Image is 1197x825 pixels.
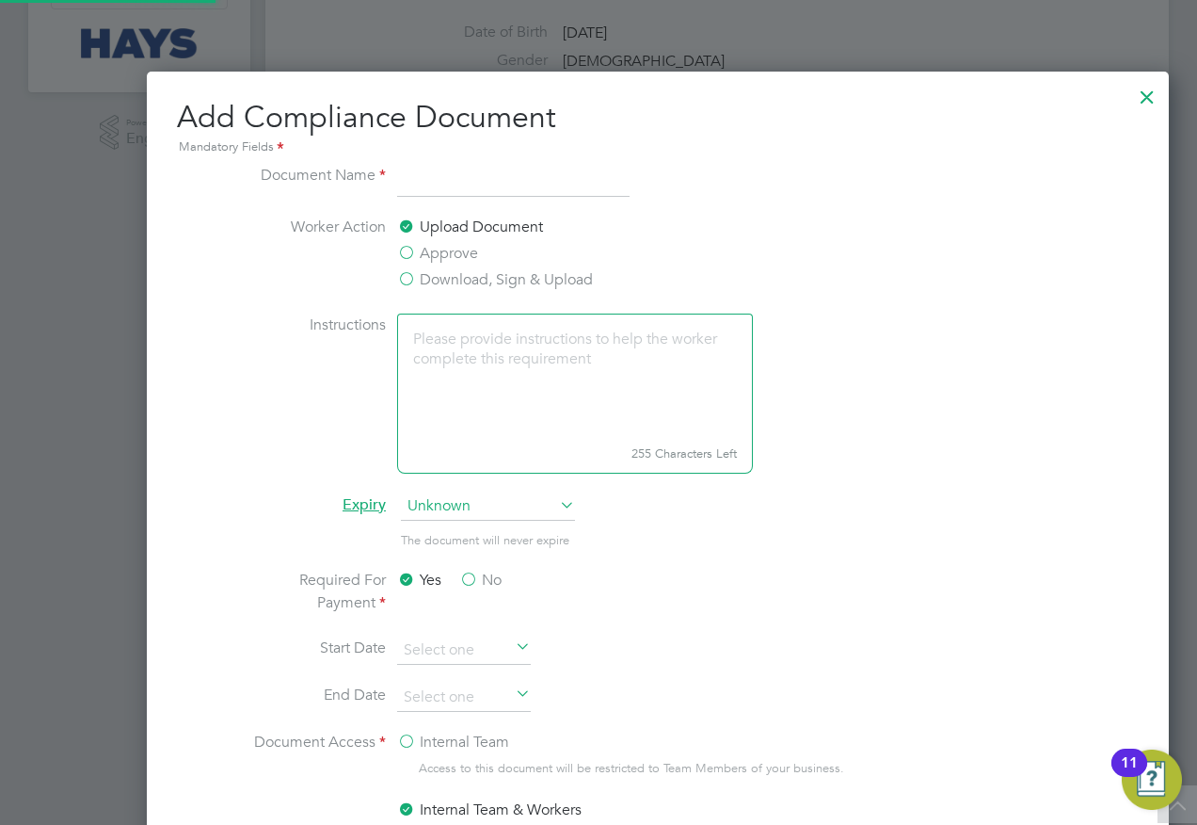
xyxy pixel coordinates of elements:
span: Unknown [401,493,575,521]
label: Worker Action [245,216,386,291]
label: Upload Document [397,216,543,238]
span: Expiry [343,495,386,514]
small: 255 Characters Left [397,435,753,474]
label: Internal Team [397,731,509,753]
label: Instructions [245,314,386,470]
span: The document will never expire [401,532,569,548]
label: Start Date [245,637,386,661]
label: Approve [397,242,478,265]
label: End Date [245,684,386,708]
div: 11 [1121,763,1138,787]
label: Internal Team & Workers [397,799,582,821]
label: No [459,569,502,591]
label: Document Name [245,164,386,194]
label: Required For Payment [245,569,386,614]
button: Open Resource Center, 11 new notifications [1122,750,1182,810]
input: Select one [397,684,531,712]
h2: Add Compliance Document [177,98,1139,158]
div: Mandatory Fields [177,137,1139,158]
input: Select one [397,637,531,665]
label: Download, Sign & Upload [397,268,593,291]
label: Yes [397,569,441,591]
span: Access to this document will be restricted to Team Members of your business. [419,757,844,780]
